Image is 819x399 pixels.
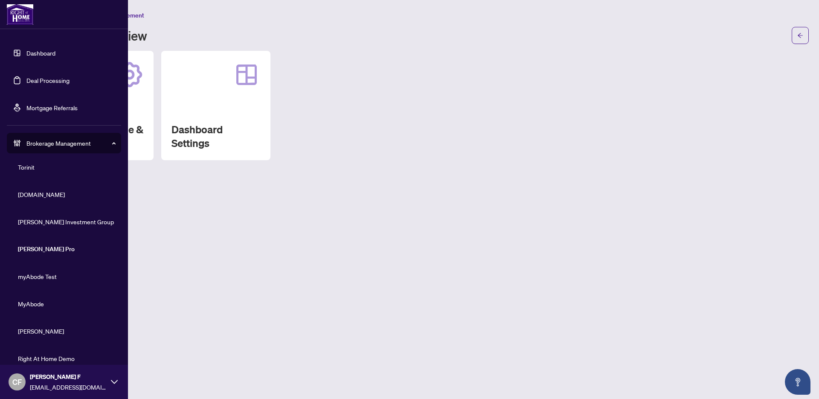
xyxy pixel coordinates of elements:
[26,76,70,84] a: Deal Processing
[18,272,115,281] span: myAbode Test
[30,372,107,381] span: [PERSON_NAME] F
[26,104,78,111] a: Mortgage Referrals
[18,326,115,336] span: [PERSON_NAME]
[785,369,810,395] button: Open asap
[18,244,115,254] span: [PERSON_NAME] Pro
[18,299,115,308] span: MyAbode
[18,354,115,363] span: Right At Home Demo
[18,162,115,172] span: Torinit
[797,32,803,38] span: arrow-left
[26,138,115,148] span: Brokerage Management
[7,4,33,25] img: logo
[30,382,107,392] span: [EMAIL_ADDRESS][DOMAIN_NAME]
[18,190,115,199] span: [DOMAIN_NAME]
[12,376,22,388] span: CF
[26,49,55,57] a: Dashboard
[18,217,115,226] span: [PERSON_NAME] Investment Group
[171,123,260,150] h2: Dashboard Settings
